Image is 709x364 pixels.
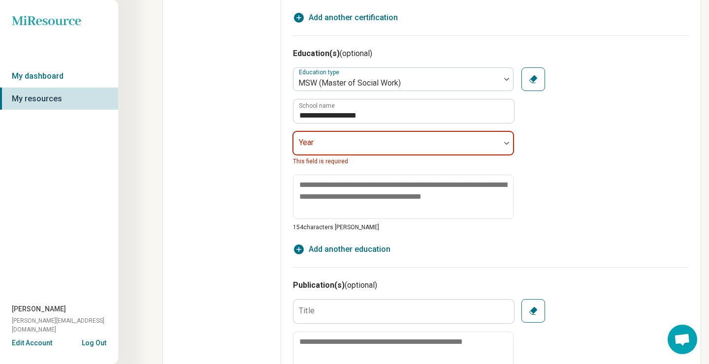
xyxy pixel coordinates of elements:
h3: Publication(s) [293,279,689,291]
span: This field is required [293,158,348,165]
h3: Education(s) [293,48,689,60]
span: (optional) [345,280,377,290]
label: School name [299,103,335,109]
div: Open chat [668,325,697,354]
span: [PERSON_NAME][EMAIL_ADDRESS][DOMAIN_NAME] [12,316,118,334]
button: Add another education [293,243,390,255]
span: Add another education [309,243,390,255]
span: [PERSON_NAME] [12,304,66,314]
button: Log Out [82,338,106,346]
span: Add another certification [309,12,398,24]
span: (optional) [340,49,372,58]
button: Add another certification [293,12,398,24]
label: Education type [299,69,341,76]
button: Edit Account [12,338,52,348]
p: 154 characters [PERSON_NAME] [293,223,514,232]
label: Year [299,138,314,147]
label: Title [299,307,315,315]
